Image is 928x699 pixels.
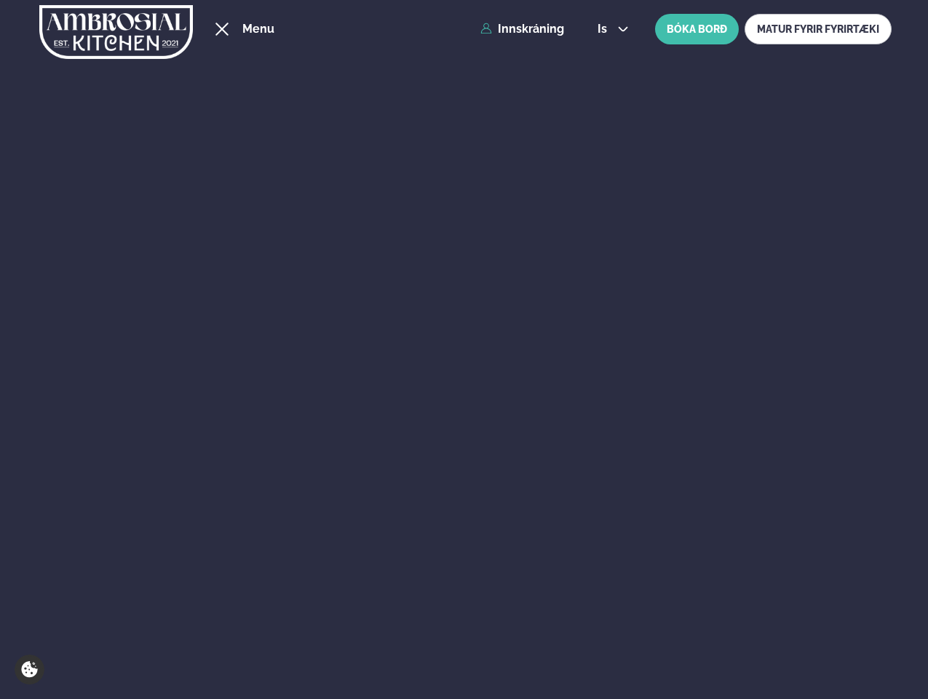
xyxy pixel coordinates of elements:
[598,23,611,35] span: is
[745,14,892,44] a: MATUR FYRIR FYRIRTÆKI
[655,14,739,44] button: BÓKA BORÐ
[213,20,231,38] button: hamburger
[586,23,641,35] button: is
[39,2,193,62] img: logo
[15,655,44,684] a: Cookie settings
[480,23,564,36] a: Innskráning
